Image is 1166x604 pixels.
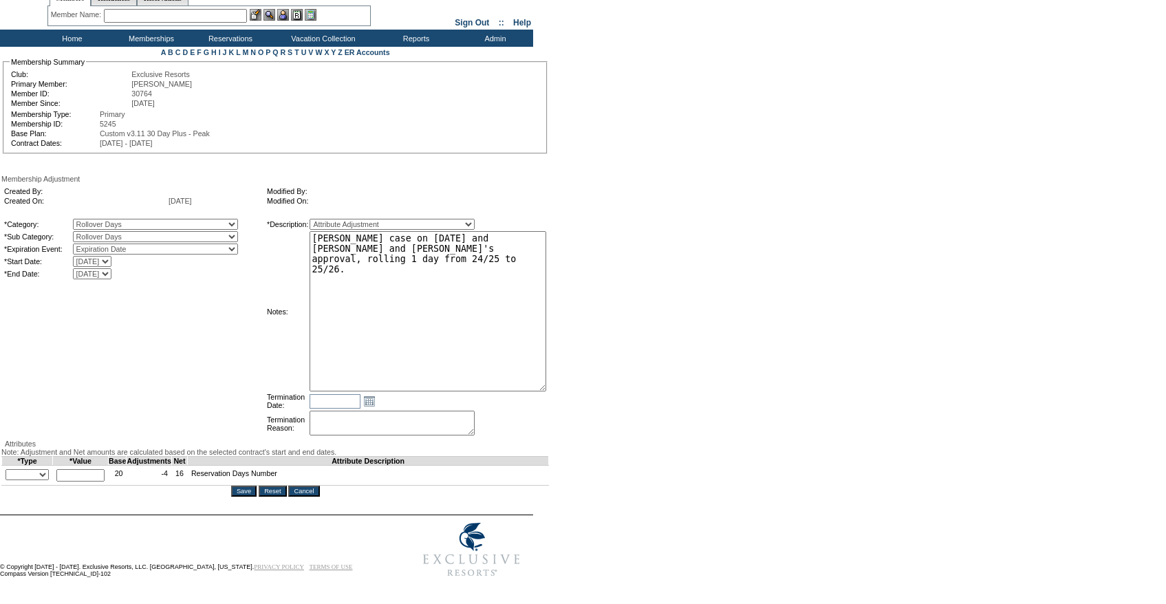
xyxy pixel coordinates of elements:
td: Base [109,457,127,466]
div: Member Name: [51,9,104,21]
td: Membership ID: [11,120,98,128]
td: Reservation Days Number [187,466,549,486]
td: *Description: [267,219,308,230]
a: Help [513,18,531,28]
a: Z [338,48,343,56]
a: H [211,48,217,56]
a: S [288,48,292,56]
td: *Category: [4,219,72,230]
div: Attributes [1,440,549,448]
img: Exclusive Resorts [410,515,533,584]
a: P [266,48,270,56]
td: Modified By: [267,187,524,195]
td: *Type [2,457,53,466]
span: :: [499,18,504,28]
td: Member ID: [11,89,130,98]
a: L [236,48,240,56]
a: X [324,48,329,56]
td: Created On: [4,197,167,205]
a: Y [331,48,336,56]
a: U [301,48,307,56]
td: Termination Date: [267,393,308,409]
img: Impersonate [277,9,289,21]
span: [DATE] [131,99,155,107]
span: [DATE] [169,197,192,205]
td: Member Since: [11,99,130,107]
td: 16 [172,466,188,486]
td: Termination Reason: [267,411,308,437]
span: Primary [100,110,125,118]
a: V [308,48,313,56]
input: Cancel [288,486,319,497]
a: J [223,48,227,56]
td: Contract Dates: [11,139,98,147]
img: View [263,9,275,21]
input: Reset [259,486,286,497]
td: Notes: [267,231,308,391]
td: *Sub Category: [4,231,72,242]
span: 30764 [131,89,152,98]
td: Club: [11,70,130,78]
a: D [182,48,188,56]
span: Custom v3.11 30 Day Plus - Peak [100,129,210,138]
a: Open the calendar popup. [362,393,377,409]
div: Note: Adjustment and Net amounts are calculated based on the selected contract's start and end da... [1,448,549,456]
a: Q [272,48,278,56]
a: B [168,48,173,56]
img: b_calculator.gif [305,9,316,21]
td: Primary Member: [11,80,130,88]
a: M [242,48,248,56]
input: Save [231,486,257,497]
a: R [280,48,285,56]
td: Membership Type: [11,110,98,118]
td: Home [31,30,110,47]
textarea: Per [PERSON_NAME] case on [DATE] and [PERSON_NAME] and [PERSON_NAME]'s approval, rolling 3 days f... [310,231,546,391]
a: T [294,48,299,56]
a: A [161,48,166,56]
a: Sign Out [455,18,489,28]
a: G [204,48,209,56]
a: I [219,48,221,56]
td: *Expiration Event: [4,244,72,255]
td: Admin [454,30,533,47]
td: Attribute Description [187,457,549,466]
td: 20 [109,466,127,486]
span: [DATE] - [DATE] [100,139,153,147]
a: PRIVACY POLICY [254,563,304,570]
td: Base Plan: [11,129,98,138]
td: Vacation Collection [268,30,375,47]
img: Reservations [291,9,303,21]
a: K [228,48,234,56]
div: Membership Adjustment [1,175,549,183]
a: W [315,48,322,56]
a: O [258,48,263,56]
td: Created By: [4,187,167,195]
a: C [175,48,181,56]
td: Reports [375,30,454,47]
a: E [190,48,195,56]
td: *End Date: [4,268,72,279]
span: Exclusive Resorts [131,70,190,78]
a: ER Accounts [345,48,390,56]
span: [PERSON_NAME] [131,80,192,88]
td: -4 [127,466,172,486]
a: TERMS OF USE [310,563,353,570]
span: 5245 [100,120,116,128]
td: Memberships [110,30,189,47]
img: b_edit.gif [250,9,261,21]
legend: Membership Summary [10,58,86,66]
td: Modified On: [267,197,524,205]
td: *Start Date: [4,256,72,267]
td: *Value [53,457,109,466]
td: Reservations [189,30,268,47]
a: N [250,48,256,56]
a: F [197,48,202,56]
td: Adjustments [127,457,172,466]
td: Net [172,457,188,466]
